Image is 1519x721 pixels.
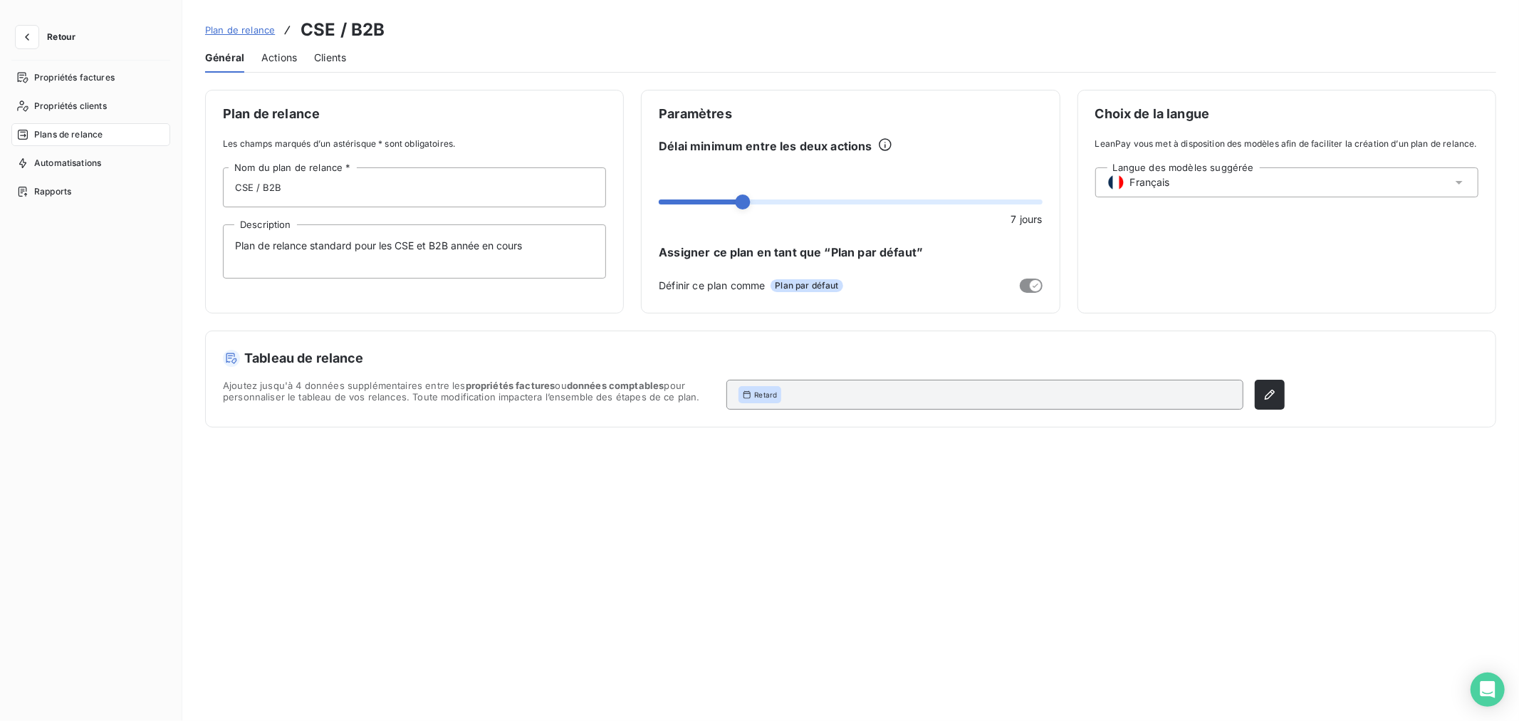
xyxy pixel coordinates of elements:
span: 7 jours [1011,212,1043,227]
h5: Tableau de relance [223,348,1285,368]
a: Rapports [11,180,170,203]
span: Retard [754,390,777,400]
span: propriétés factures [466,380,555,391]
span: Actions [261,51,297,65]
span: Plan par défaut [771,279,842,292]
textarea: Plan de relance standard pour les CSE et B2B année en cours [223,224,606,279]
span: Propriétés clients [34,100,107,113]
span: Général [205,51,244,65]
span: Français [1130,175,1170,190]
span: Choix de la langue [1095,108,1478,120]
span: Assigner ce plan en tant que “Plan par défaut” [659,244,1042,261]
a: Plan de relance [205,23,275,37]
a: Automatisations [11,152,170,175]
span: Plan de relance [223,108,606,120]
a: Propriétés factures [11,66,170,89]
span: Propriétés factures [34,71,115,84]
span: Plans de relance [34,128,103,141]
h3: CSE / B2B [301,17,385,43]
span: LeanPay vous met à disposition des modèles afin de faciliter la création d’un plan de relance. [1095,138,1478,150]
span: Clients [314,51,346,65]
a: Plans de relance [11,123,170,146]
span: Retour [47,33,75,41]
a: Propriétés clients [11,95,170,118]
button: Retour [11,26,87,48]
div: Open Intercom Messenger [1471,673,1505,707]
span: Les champs marqués d’un astérisque * sont obligatoires. [223,138,606,150]
span: Ajoutez jusqu'à 4 données supplémentaires entre les ou pour personnaliser le tableau de vos relan... [223,380,715,410]
span: données comptables [567,380,664,391]
input: placeholder [223,167,606,207]
span: Paramètres [659,108,1042,120]
span: Plan de relance [205,24,275,36]
span: Délai minimum entre les deux actions [659,138,872,155]
span: Rapports [34,185,71,198]
span: Définir ce plan comme [659,278,765,293]
span: Automatisations [34,157,101,170]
